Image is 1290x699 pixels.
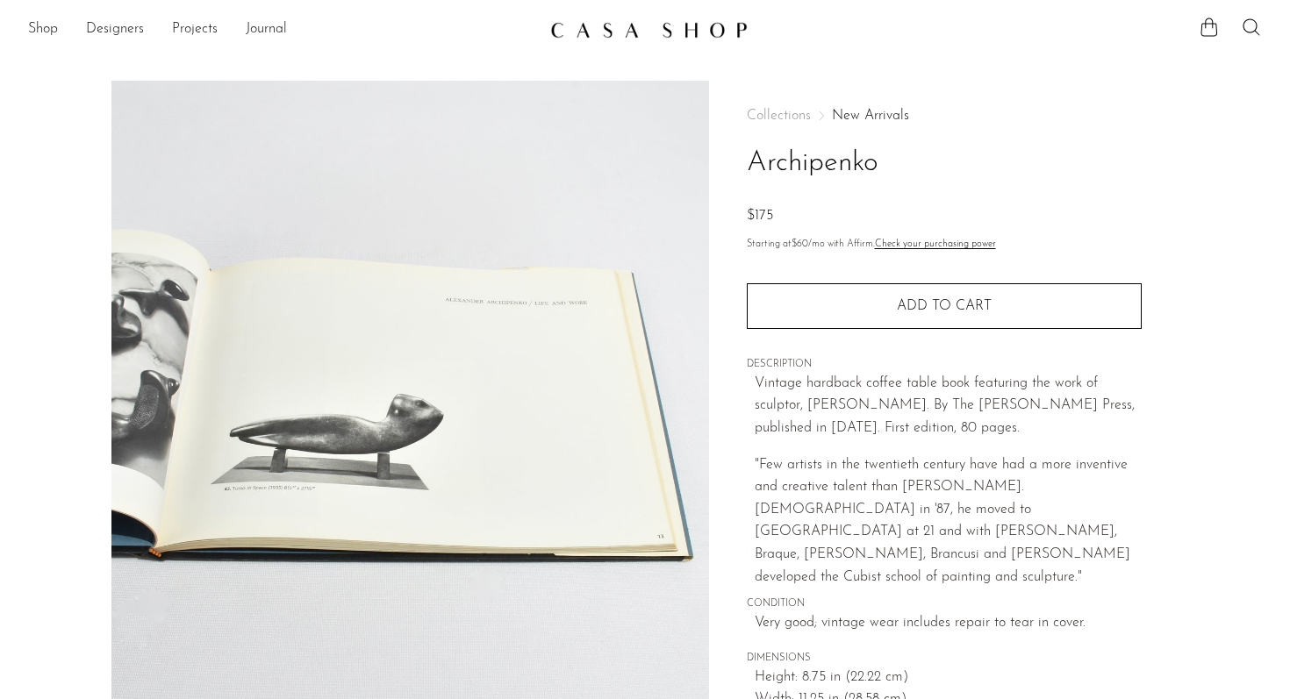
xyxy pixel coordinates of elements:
span: Height: 8.75 in (22.22 cm) [755,667,1142,689]
nav: Desktop navigation [28,15,536,45]
a: Projects [172,18,218,41]
button: Add to cart [747,283,1142,329]
p: Starting at /mo with Affirm. [747,237,1142,253]
p: Vintage hardback coffee table book featuring the work of sculptor, [PERSON_NAME]. By The [PERSON_... [755,373,1142,440]
p: "Few artists in the twentieth century have had a more inventive and creative talent than [PERSON_... [755,454,1142,589]
nav: Breadcrumbs [747,109,1142,123]
span: $60 [792,239,808,249]
a: Journal [246,18,287,41]
ul: NEW HEADER MENU [28,15,536,45]
span: CONDITION [747,596,1142,612]
span: Collections [747,109,811,123]
span: Very good; vintage wear includes repair to tear in cover. [755,612,1142,635]
a: Shop [28,18,58,41]
a: New Arrivals [832,109,909,123]
a: Check your purchasing power - Learn more about Affirm Financing (opens in modal) [875,239,996,249]
a: Designers [86,18,144,41]
span: Add to cart [897,299,992,313]
h1: Archipenko [747,141,1142,186]
span: DIMENSIONS [747,651,1142,667]
span: $175 [747,209,773,223]
span: DESCRIPTION [747,357,1142,373]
